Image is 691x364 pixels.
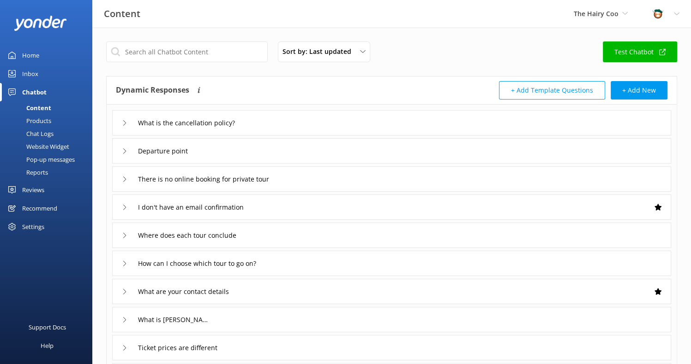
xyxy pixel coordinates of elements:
[651,7,665,21] img: 457-1738239164.png
[6,127,92,140] a: Chat Logs
[22,65,38,83] div: Inbox
[6,114,51,127] div: Products
[22,83,47,101] div: Chatbot
[22,46,39,65] div: Home
[574,9,619,18] span: The Hairy Coo
[22,181,44,199] div: Reviews
[6,127,54,140] div: Chat Logs
[6,101,51,114] div: Content
[116,81,189,100] h4: Dynamic Responses
[499,81,605,100] button: + Add Template Questions
[611,81,667,100] button: + Add New
[14,16,67,31] img: yonder-white-logo.png
[6,153,92,166] a: Pop-up messages
[6,101,92,114] a: Content
[6,166,92,179] a: Reports
[6,140,69,153] div: Website Widget
[104,6,140,21] h3: Content
[106,41,268,62] input: Search all Chatbot Content
[6,114,92,127] a: Products
[603,41,677,62] a: Test Chatbot
[41,336,54,355] div: Help
[6,153,75,166] div: Pop-up messages
[6,140,92,153] a: Website Widget
[22,199,57,217] div: Recommend
[282,47,357,57] span: Sort by: Last updated
[6,166,48,179] div: Reports
[29,318,66,336] div: Support Docs
[22,217,44,236] div: Settings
